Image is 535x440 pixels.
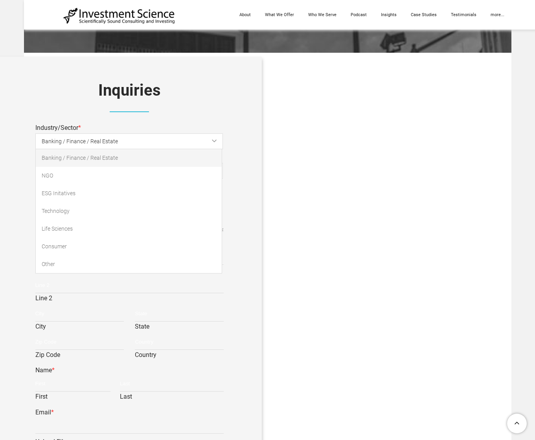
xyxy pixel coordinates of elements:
a: Technology [36,202,222,220]
input: Line 2 [35,277,224,293]
input: Country [135,334,223,350]
input: Last [120,376,223,392]
input: State [135,306,223,322]
label: Industry/Sector [35,124,81,131]
label: Email [35,409,54,416]
label: First [35,392,111,404]
label: Line 2 [35,293,224,306]
font: Inquiries [98,81,161,100]
a: Other [36,255,222,273]
label: Country [135,350,223,362]
img: Picture [110,111,149,112]
a: Banking / Finance / Real Estate [36,149,222,167]
input: City [35,306,124,322]
label: Name [35,366,55,374]
label: State [135,322,223,334]
span: Banking / Finance / Real Estate [42,133,229,150]
input: First [35,376,111,392]
label: Zip Code [35,350,124,362]
input: Zip Code [35,334,124,350]
a: To Top [504,410,531,436]
a: NGO [36,167,222,185]
label: Last [120,392,223,404]
a: ESG Initatives [36,185,222,202]
a: Consumer [36,238,222,255]
img: Investment Science | NYC Consulting Services [63,7,175,24]
label: City [35,322,124,334]
a: Life Sciences [36,220,222,238]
